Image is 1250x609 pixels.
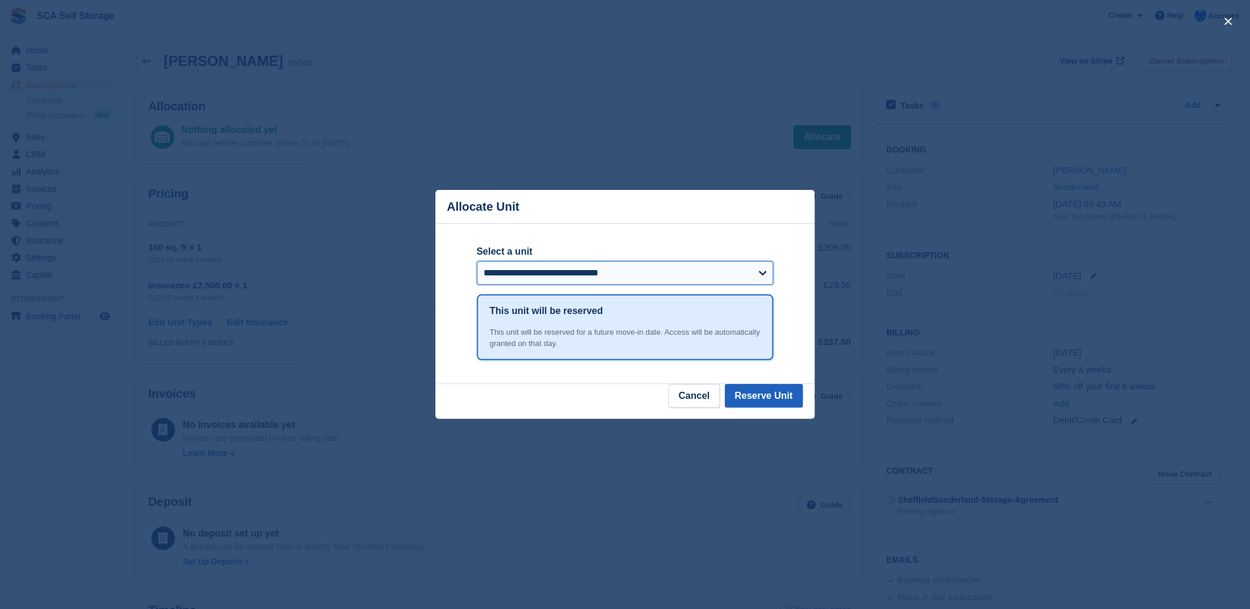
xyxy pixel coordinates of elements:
[477,245,774,259] label: Select a unit
[447,200,520,214] p: Allocate Unit
[1219,12,1238,31] button: close
[490,304,603,318] h1: This unit will be reserved
[669,384,720,408] button: Cancel
[490,326,761,350] div: This unit will be reserved for a future move-in date. Access will be automatically granted on tha...
[725,384,803,408] button: Reserve Unit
